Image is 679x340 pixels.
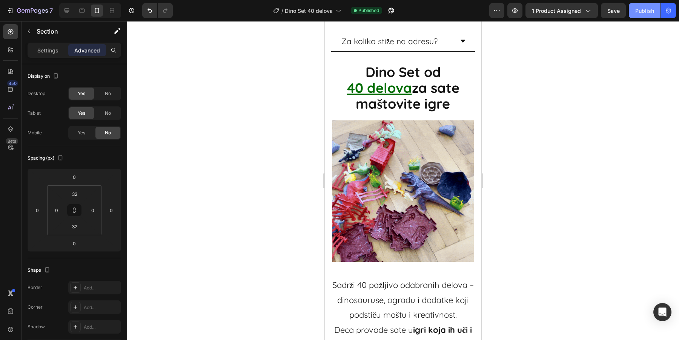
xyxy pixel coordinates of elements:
div: Shape [28,265,52,275]
button: 1 product assigned [525,3,598,18]
div: Add... [84,324,119,331]
div: 450 [7,80,18,86]
div: Display on [28,71,60,82]
div: Shadow [28,323,45,330]
span: No [105,110,111,117]
span: / [281,7,283,15]
div: Border [28,284,42,291]
input: 0 [32,205,43,216]
input: 0px [87,205,98,216]
p: Section [37,27,98,36]
div: Tablet [28,110,41,117]
iframe: Design area [325,21,481,340]
input: 2xl [67,221,82,232]
div: Mobile [28,129,42,136]
div: Beta [6,138,18,144]
div: Publish [635,7,654,15]
input: 0px [51,205,62,216]
div: Add... [84,285,119,291]
button: Publish [629,3,661,18]
p: Advanced [74,46,100,54]
span: Yes [78,129,85,136]
input: 0 [106,205,117,216]
span: Yes [78,90,85,97]
span: No [105,90,111,97]
p: Settings [37,46,58,54]
button: Save [601,3,626,18]
span: No [105,129,111,136]
div: Add... [84,304,119,311]
input: 0 [67,238,82,249]
div: Spacing (px) [28,153,65,163]
span: Dino Set 40 delova [285,7,333,15]
span: Published [358,7,379,14]
strong: igri koja ih uči i zabavlja [37,303,147,329]
input: 0 [67,171,82,183]
input: 2xl [67,188,82,200]
span: Yes [78,110,85,117]
span: Save [607,8,620,14]
button: 7 [3,3,56,18]
div: Desktop [28,90,45,97]
div: Undo/Redo [142,3,173,18]
span: 1 product assigned [532,7,581,15]
p: 7 [49,6,53,15]
div: Open Intercom Messenger [653,303,671,321]
div: Corner [28,304,43,311]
